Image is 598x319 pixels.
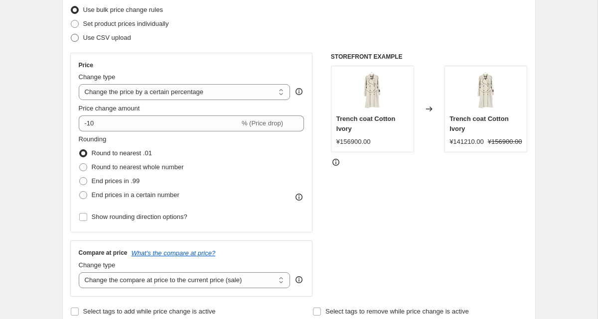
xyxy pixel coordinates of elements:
span: Price change amount [79,105,140,112]
span: Rounding [79,135,107,143]
h6: STOREFRONT EXAMPLE [331,53,528,61]
div: help [294,87,304,97]
img: 863148_original_80x.jpg [352,71,392,111]
span: Trench coat Cotton Ivory [336,115,395,132]
span: Select tags to add while price change is active [83,308,216,315]
span: ¥156900.00 [488,138,522,145]
img: 863148_original_80x.jpg [466,71,506,111]
span: Round to nearest whole number [92,163,184,171]
button: What's the compare at price? [132,249,216,257]
div: help [294,275,304,285]
span: ¥156900.00 [336,138,371,145]
span: Change type [79,73,116,81]
input: -15 [79,115,240,131]
span: Trench coat Cotton Ivory [449,115,508,132]
span: Show rounding direction options? [92,213,187,220]
span: Select tags to remove while price change is active [325,308,469,315]
span: End prices in a certain number [92,191,179,199]
span: Round to nearest .01 [92,149,152,157]
span: ¥141210.00 [449,138,484,145]
span: Set product prices individually [83,20,169,27]
h3: Price [79,61,93,69]
span: Change type [79,261,116,269]
span: Use bulk price change rules [83,6,163,13]
span: % (Price drop) [242,119,283,127]
span: Use CSV upload [83,34,131,41]
h3: Compare at price [79,249,128,257]
span: End prices in .99 [92,177,140,185]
